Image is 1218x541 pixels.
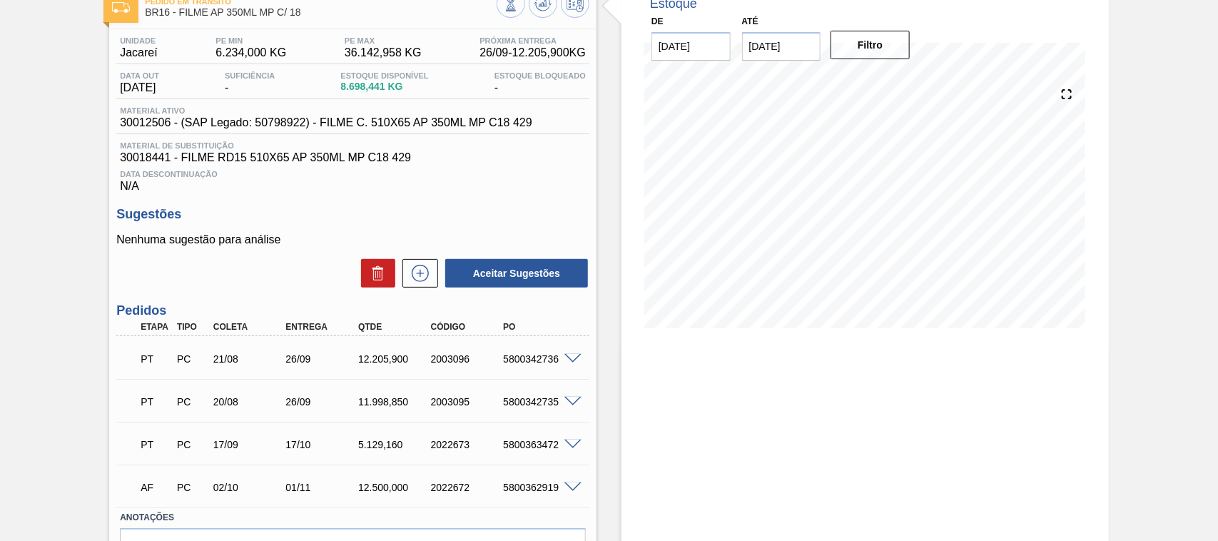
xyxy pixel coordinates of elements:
span: PE MAX [345,36,422,45]
div: 26/09/2025 [282,353,362,365]
div: Aceitar Sugestões [438,258,589,289]
div: 11.998,850 [355,396,435,408]
span: Material ativo [120,106,532,115]
div: Pedido de Compra [173,396,210,408]
div: Tipo [173,322,210,332]
p: PT [141,396,171,408]
span: 30012506 - (SAP Legado: 50798922) - FILME C. 510X65 AP 350ML MP C18 429 [120,116,532,129]
div: 5.129,160 [355,439,435,450]
div: Pedido em Trânsito [137,343,174,375]
div: 2003095 [427,396,508,408]
div: Pedido de Compra [173,353,210,365]
div: 5800342736 [499,353,580,365]
span: Data out [120,71,159,80]
div: 26/09/2025 [282,396,362,408]
div: Código [427,322,508,332]
div: - [221,71,278,94]
img: Ícone [112,2,130,13]
span: BR16 - FILME AP 350ML MP C/ 18 [145,7,497,18]
p: AF [141,482,171,493]
div: 01/11/2025 [282,482,362,493]
div: 17/09/2025 [210,439,290,450]
div: Pedido de Compra [173,439,210,450]
span: Próxima Entrega [479,36,586,45]
input: dd/mm/yyyy [742,32,821,61]
span: 26/09 - 12.205,900 KG [479,46,586,59]
input: dd/mm/yyyy [651,32,731,61]
div: 5800362919 [499,482,580,493]
span: Jacareí [120,46,157,59]
span: 8.698,441 KG [340,81,428,92]
div: Excluir Sugestões [354,259,395,288]
h3: Sugestões [116,207,589,222]
div: Nova sugestão [395,259,438,288]
p: Nenhuma sugestão para análise [116,233,589,246]
span: Data Descontinuação [120,170,586,178]
span: PE MIN [215,36,286,45]
div: Etapa [137,322,174,332]
p: PT [141,353,171,365]
span: Material de Substituição [120,141,586,150]
span: Suficiência [225,71,275,80]
div: Pedido de Compra [173,482,210,493]
label: Até [742,16,758,26]
div: 02/10/2025 [210,482,290,493]
div: Coleta [210,322,290,332]
span: 36.142,958 KG [345,46,422,59]
span: 6.234,000 KG [215,46,286,59]
span: [DATE] [120,81,159,94]
label: De [651,16,664,26]
span: Estoque Disponível [340,71,428,80]
span: Unidade [120,36,157,45]
div: 5800363472 [499,439,580,450]
label: Anotações [120,507,586,528]
div: 12.500,000 [355,482,435,493]
p: PT [141,439,171,450]
div: 20/08/2025 [210,396,290,408]
div: 2022672 [427,482,508,493]
div: Entrega [282,322,362,332]
div: 5800342735 [499,396,580,408]
div: - [491,71,589,94]
span: 30018441 - FILME RD15 510X65 AP 350ML MP C18 429 [120,151,586,164]
div: N/A [116,164,589,193]
div: 12.205,900 [355,353,435,365]
div: Pedido em Trânsito [137,386,174,418]
div: Qtde [355,322,435,332]
div: 2003096 [427,353,508,365]
div: Pedido em Trânsito [137,429,174,460]
span: Estoque Bloqueado [494,71,586,80]
div: 2022673 [427,439,508,450]
button: Aceitar Sugestões [445,259,588,288]
button: Filtro [831,31,910,59]
div: 17/10/2025 [282,439,362,450]
div: PO [499,322,580,332]
div: Aguardando Faturamento [137,472,174,503]
h3: Pedidos [116,303,589,318]
div: 21/08/2025 [210,353,290,365]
